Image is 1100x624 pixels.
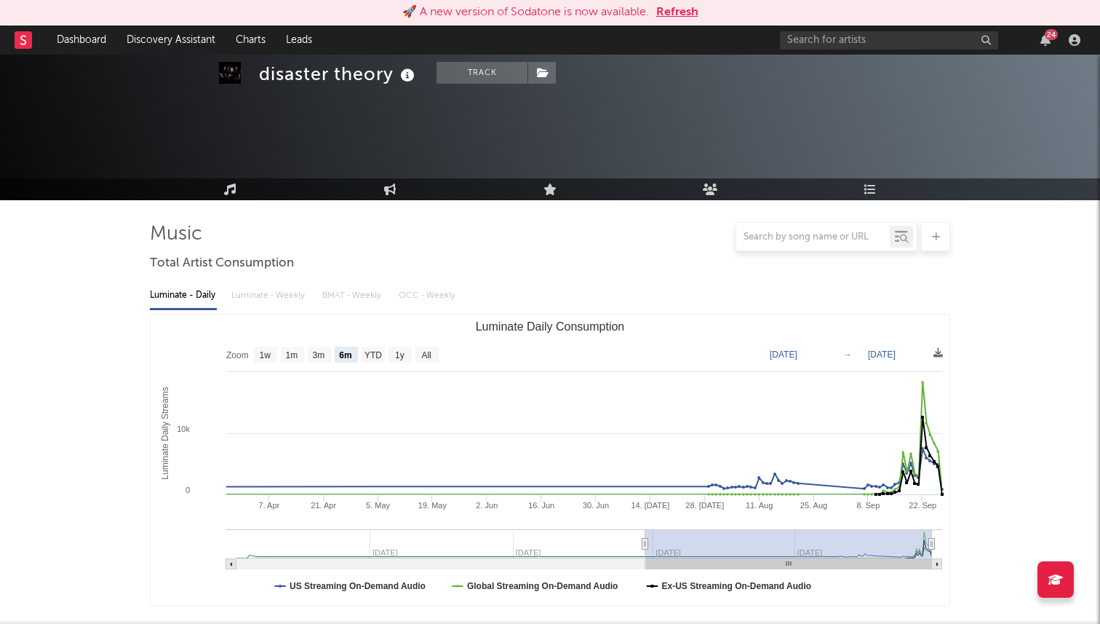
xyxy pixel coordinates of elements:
[467,581,618,591] text: Global Streaming On-Demand Audio
[286,350,298,360] text: 1m
[800,501,827,510] text: 25. Aug
[909,501,936,510] text: 22. Sep
[395,350,404,360] text: 1y
[313,350,325,360] text: 3m
[150,283,217,308] div: Luminate - Daily
[160,387,170,479] text: Luminate Daily Streams
[780,31,998,50] input: Search for artists
[364,350,382,360] text: YTD
[1040,34,1051,46] button: 24
[259,62,418,86] div: disaster theory
[260,350,271,360] text: 1w
[476,320,625,333] text: Luminate Daily Consumption
[685,501,724,510] text: 28. [DATE]
[418,501,447,510] text: 19. May
[662,581,812,591] text: Ex-US Streaming On-Demand Audio
[843,349,852,360] text: →
[583,501,609,510] text: 30. Jun
[116,25,226,55] a: Discovery Assistant
[856,501,880,510] text: 8. Sep
[770,349,797,360] text: [DATE]
[226,25,276,55] a: Charts
[226,350,249,360] text: Zoom
[177,424,190,433] text: 10k
[746,501,773,510] text: 11. Aug
[258,501,279,510] text: 7. Apr
[366,501,391,510] text: 5. May
[868,349,896,360] text: [DATE]
[437,62,527,84] button: Track
[339,350,351,360] text: 6m
[402,4,649,21] div: 🚀 A new version of Sodatone is now available.
[476,501,498,510] text: 2. Jun
[528,501,554,510] text: 16. Jun
[276,25,322,55] a: Leads
[421,350,431,360] text: All
[47,25,116,55] a: Dashboard
[290,581,426,591] text: US Streaming On-Demand Audio
[1045,29,1058,40] div: 24
[150,255,294,272] span: Total Artist Consumption
[631,501,669,510] text: 14. [DATE]
[656,4,698,21] button: Refresh
[151,315,949,606] svg: Luminate Daily Consumption
[736,232,890,243] input: Search by song name or URL
[311,501,336,510] text: 21. Apr
[186,486,190,494] text: 0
